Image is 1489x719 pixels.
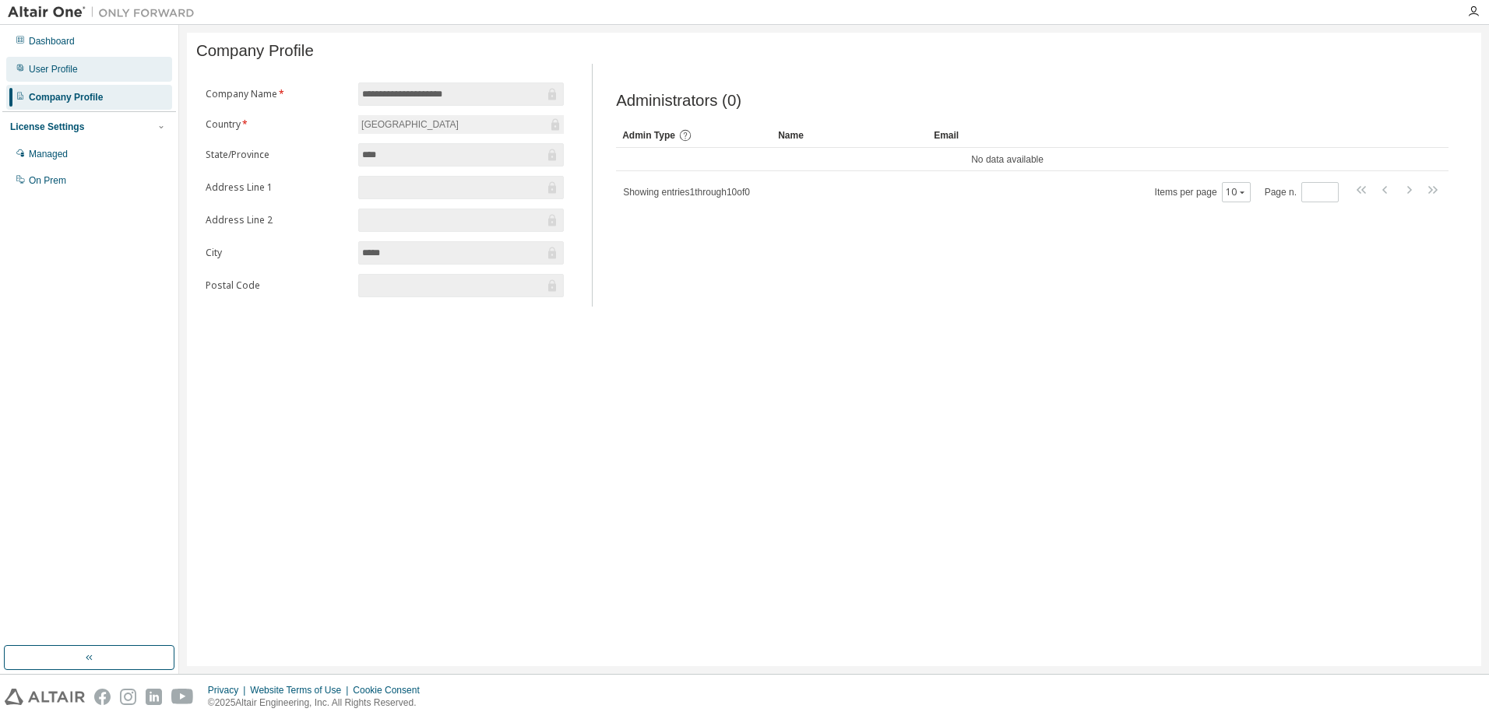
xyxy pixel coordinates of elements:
span: Showing entries 1 through 10 of 0 [623,187,750,198]
div: Email [934,123,1077,148]
span: Items per page [1155,182,1251,202]
label: Postal Code [206,279,349,292]
div: Dashboard [29,35,75,47]
img: Altair One [8,5,202,20]
label: Address Line 1 [206,181,349,194]
span: Admin Type [622,130,675,141]
div: [GEOGRAPHIC_DATA] [358,115,564,134]
img: altair_logo.svg [5,689,85,705]
img: facebook.svg [94,689,111,705]
img: linkedin.svg [146,689,162,705]
label: Country [206,118,349,131]
label: State/Province [206,149,349,161]
div: On Prem [29,174,66,187]
label: City [206,247,349,259]
div: Company Profile [29,91,103,103]
div: User Profile [29,63,78,75]
label: Address Line 2 [206,214,349,226]
span: Page n. [1265,182,1339,202]
div: Managed [29,148,68,160]
div: Name [778,123,921,148]
div: Privacy [208,684,250,696]
td: No data available [616,148,1399,171]
button: 10 [1226,186,1247,198]
img: instagram.svg [120,689,136,705]
p: © 2025 Altair Engineering, Inc. All Rights Reserved. [208,696,429,710]
img: youtube.svg [171,689,194,705]
div: [GEOGRAPHIC_DATA] [359,116,461,133]
div: License Settings [10,121,84,133]
div: Website Terms of Use [250,684,353,696]
div: Cookie Consent [353,684,428,696]
span: Company Profile [196,42,314,60]
span: Administrators (0) [616,92,741,110]
label: Company Name [206,88,349,100]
